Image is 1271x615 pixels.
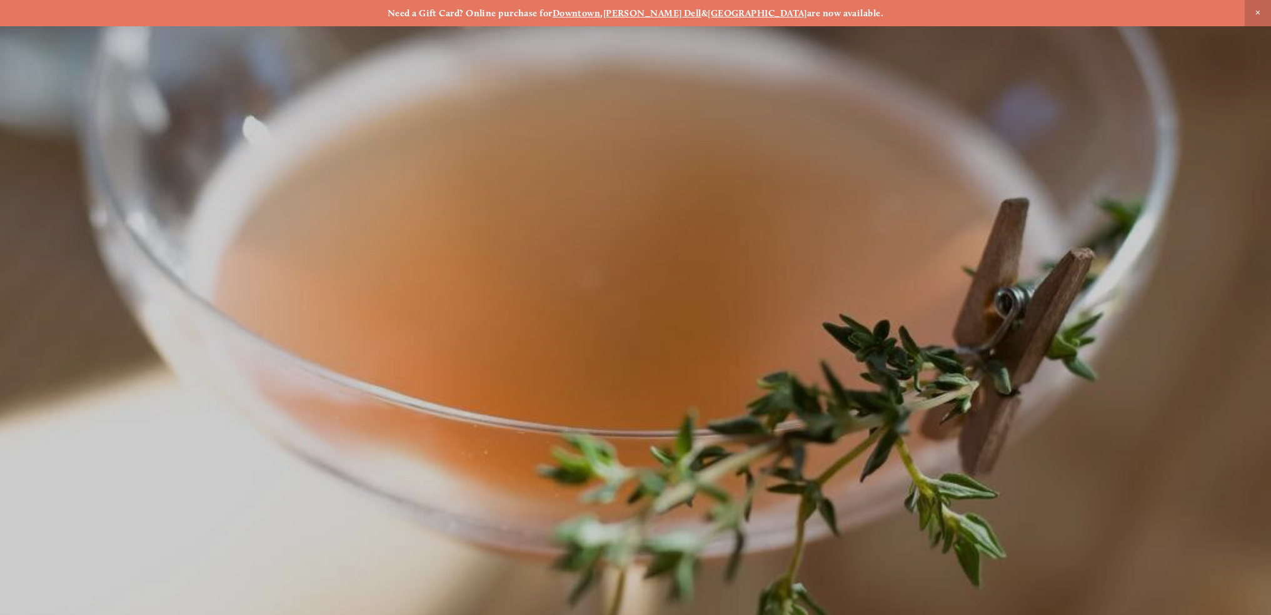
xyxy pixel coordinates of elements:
[600,8,603,19] strong: ,
[807,8,883,19] strong: are now available.
[603,8,701,19] a: [PERSON_NAME] Dell
[701,8,708,19] strong: &
[388,8,553,19] strong: Need a Gift Card? Online purchase for
[553,8,601,19] a: Downtown
[708,8,807,19] a: [GEOGRAPHIC_DATA]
